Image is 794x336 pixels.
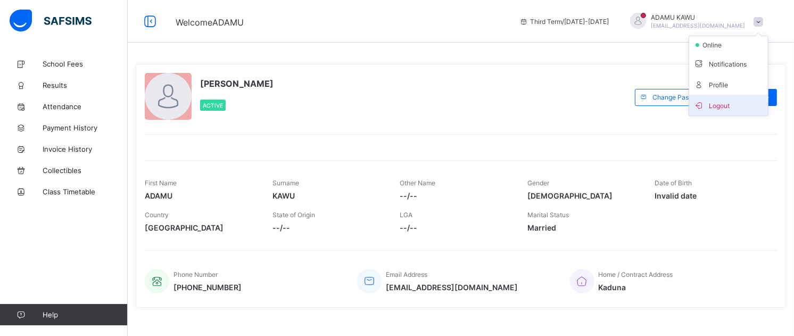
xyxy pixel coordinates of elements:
[10,10,92,32] img: safsims
[693,78,764,91] span: Profile
[43,187,128,196] span: Class Timetable
[400,223,511,232] span: --/--
[43,124,128,132] span: Payment History
[693,99,764,111] span: Logout
[386,283,518,292] span: [EMAIL_ADDRESS][DOMAIN_NAME]
[599,283,673,292] span: Kaduna
[652,93,707,101] span: Change Password
[527,191,639,200] span: [DEMOGRAPHIC_DATA]
[43,60,128,68] span: School Fees
[689,36,768,53] li: dropdown-list-item-null-2
[176,17,244,28] span: Welcome ADAMU
[527,179,549,187] span: Gender
[519,18,609,26] span: session/term information
[527,211,569,219] span: Marital Status
[527,223,639,232] span: Married
[400,211,412,219] span: LGA
[200,78,274,89] span: [PERSON_NAME]
[203,102,223,109] span: Active
[43,310,127,319] span: Help
[272,211,315,219] span: State of Origin
[43,81,128,89] span: Results
[272,223,384,232] span: --/--
[689,74,768,95] li: dropdown-list-item-text-4
[145,211,169,219] span: Country
[173,283,242,292] span: [PHONE_NUMBER]
[689,53,768,74] li: dropdown-list-item-text-3
[43,145,128,153] span: Invoice History
[655,191,766,200] span: Invalid date
[173,271,218,278] span: Phone Number
[272,179,299,187] span: Surname
[702,41,729,49] span: online
[43,166,128,175] span: Collectibles
[599,271,673,278] span: Home / Contract Address
[689,95,768,116] li: dropdown-list-item-buttom-7
[651,13,746,21] span: ADAMU KAWU
[145,179,177,187] span: First Name
[400,191,511,200] span: --/--
[145,223,257,232] span: [GEOGRAPHIC_DATA]
[272,191,384,200] span: KAWU
[400,179,435,187] span: Other Name
[386,271,427,278] span: Email Address
[693,58,764,70] span: Notifications
[655,179,692,187] span: Date of Birth
[619,13,768,30] div: ADAMUKAWU
[43,102,128,111] span: Attendance
[145,191,257,200] span: ADAMU
[651,22,746,29] span: [EMAIL_ADDRESS][DOMAIN_NAME]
